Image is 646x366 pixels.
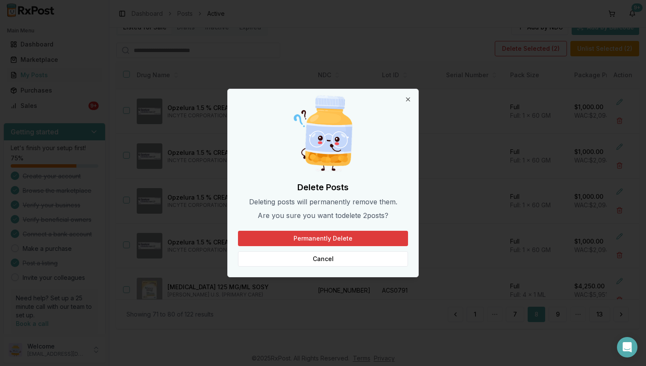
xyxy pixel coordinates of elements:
p: Deleting posts will permanently remove them. [238,197,408,207]
button: Cancel [238,251,408,267]
img: Curious Pill Bottle [282,93,364,174]
p: Are you sure you want to delete 2 post s ? [238,210,408,221]
button: Permanently Delete [238,231,408,246]
h2: Delete Posts [238,181,408,193]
